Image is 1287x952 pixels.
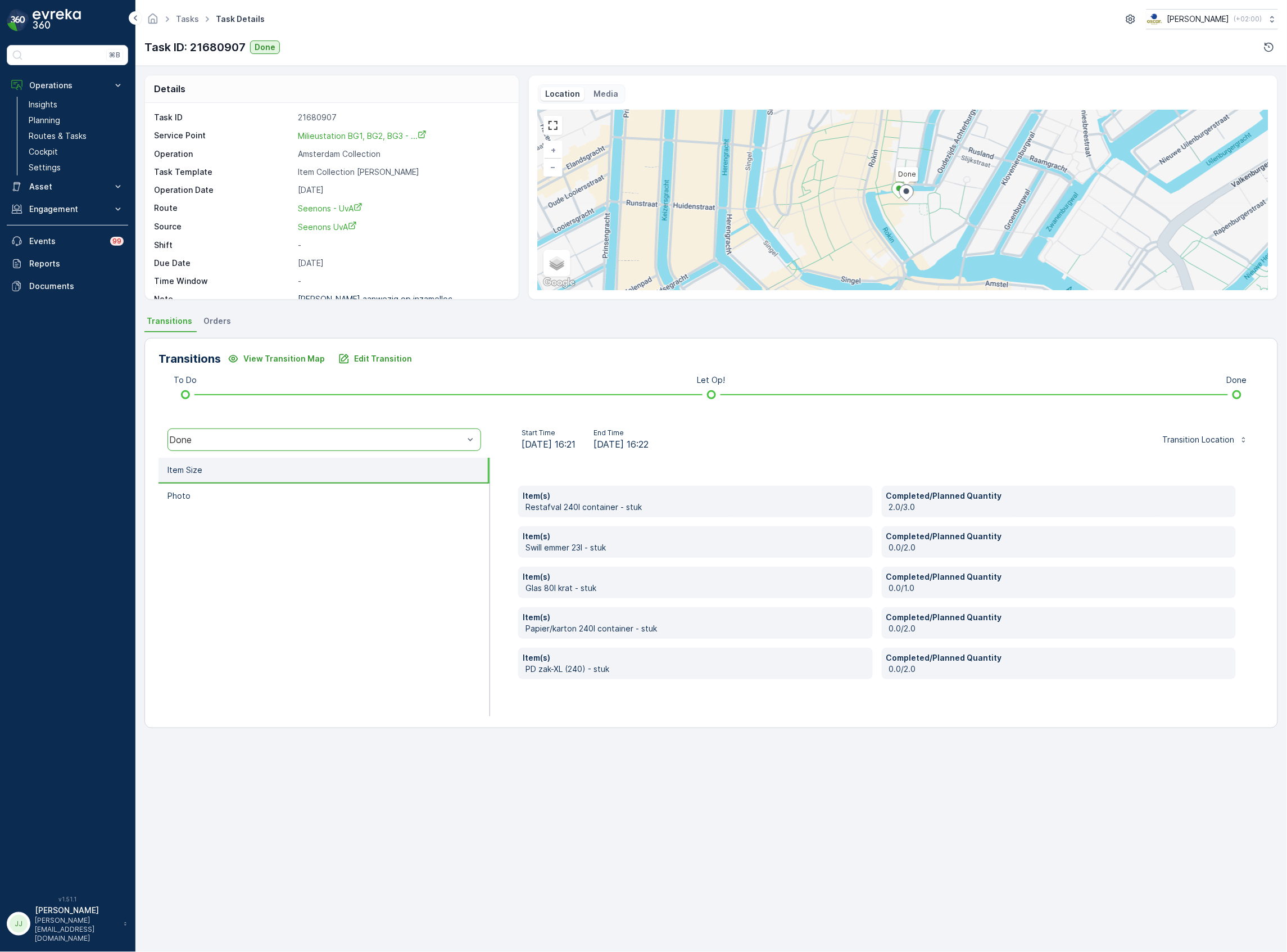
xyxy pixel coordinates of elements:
p: ⌘B [109,51,120,60]
p: Item Size [167,464,202,476]
p: Restafval 240l container - stuk [525,502,868,513]
p: Source [154,221,293,233]
button: Edit Transition [332,350,419,368]
p: Cockpit [29,146,58,157]
button: [PERSON_NAME](+02:00) [1146,9,1278,29]
p: [PERSON_NAME] aanwezig op inzamelloc... [298,294,459,304]
p: Task Template [154,166,293,178]
p: Start Time [522,428,575,437]
a: Milieustation BG1, BG2, BG3 - ... [298,130,427,141]
button: Operations [7,74,128,97]
p: Done [1227,375,1247,386]
p: ( +02:00 ) [1234,15,1262,24]
a: View Fullscreen [545,117,561,134]
p: Completed/Planned Quantity [886,571,1231,583]
p: Transitions [158,350,221,367]
p: Completed/Planned Quantity [886,490,1231,502]
a: Routes & Tasks [24,128,128,144]
p: [PERSON_NAME] [1167,13,1230,25]
a: Insights [24,97,128,112]
a: Cockpit [24,144,128,160]
a: Open this area in Google Maps (opens a new window) [541,276,578,290]
img: logo [7,9,29,31]
a: Seenons UvA [298,221,507,233]
p: Engagement [29,204,106,215]
a: Layers [545,251,569,276]
p: [PERSON_NAME][EMAIL_ADDRESS][DOMAIN_NAME] [35,916,118,943]
a: Homepage [147,17,159,26]
p: - [298,276,507,287]
p: Due Date [154,258,293,269]
p: Operation [154,148,293,160]
p: Let Op! [697,375,726,386]
p: Amsterdam Collection [298,148,507,160]
span: [DATE] 16:21 [522,437,575,451]
button: Asset [7,175,128,198]
p: [DATE] [298,258,507,269]
p: Item(s) [523,612,868,623]
span: v 1.51.1 [7,896,128,903]
a: Settings [24,160,128,175]
button: Transition Location [1156,431,1255,449]
span: Seenons - UvA [298,204,362,213]
p: Media [593,88,618,100]
p: Service Point [154,130,293,142]
p: Operation Date [154,184,293,196]
p: Reports [29,258,124,269]
img: Google [541,276,578,290]
p: Planning [29,115,60,126]
button: Done [250,40,280,54]
p: Transition Location [1163,434,1235,445]
p: Item(s) [523,531,868,542]
p: Insights [29,99,57,110]
a: Tasks [176,14,199,24]
img: basis-logo_rgb2x.png [1146,13,1163,25]
a: Seenons - UvA [298,202,507,214]
a: Zoom In [545,142,561,159]
span: Task Details [214,13,267,25]
p: [DATE] [298,184,507,196]
p: 99 [112,237,121,246]
p: Papier/karton 240l container - stuk [525,623,868,634]
p: To Do [174,375,197,386]
span: + [551,145,556,155]
p: 21680907 [298,112,507,123]
p: Task ID: 21680907 [144,39,246,56]
p: Documents [29,281,124,292]
p: End Time [593,428,649,437]
a: Zoom Out [545,159,561,175]
p: [PERSON_NAME] [35,905,118,916]
p: Settings [29,162,61,173]
p: 0.0/1.0 [889,583,1231,594]
span: − [551,162,556,172]
button: Engagement [7,198,128,220]
div: JJ [10,915,28,933]
p: Item(s) [523,571,868,583]
p: Asset [29,181,106,192]
p: 0.0/2.0 [889,623,1231,634]
a: Events99 [7,230,128,252]
a: Reports [7,252,128,275]
span: Milieustation BG1, BG2, BG3 - ... [298,131,427,141]
p: Done [255,42,275,53]
p: Glas 80l krat - stuk [525,583,868,594]
p: Task ID [154,112,293,123]
button: JJ[PERSON_NAME][PERSON_NAME][EMAIL_ADDRESS][DOMAIN_NAME] [7,905,128,943]
p: - [298,240,507,251]
p: Edit Transition [354,353,412,364]
span: Seenons UvA [298,222,357,232]
p: Time Window [154,276,293,287]
p: 0.0/2.0 [889,542,1231,553]
p: Photo [167,490,191,502]
div: Done [169,435,464,445]
p: Details [154,82,185,96]
p: Item Collection [PERSON_NAME] [298,166,507,178]
p: Location [545,88,580,100]
p: Completed/Planned Quantity [886,531,1231,542]
p: Shift [154,240,293,251]
p: 0.0/2.0 [889,664,1231,675]
p: Operations [29,80,106,91]
p: View Transition Map [243,353,325,364]
p: Swill emmer 23l - stuk [525,542,868,553]
a: Documents [7,275,128,297]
